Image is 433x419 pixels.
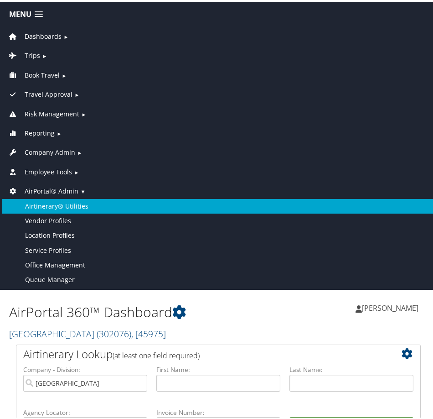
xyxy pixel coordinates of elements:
[25,184,78,194] span: AirPortal® Admin
[25,165,72,175] span: Employee Tools
[25,49,40,59] span: Trips
[7,49,40,58] a: Trips
[25,88,72,98] span: Travel Approval
[7,146,75,155] a: Company Admin
[25,68,60,79] span: Book Travel
[156,363,280,372] label: First Name:
[362,301,418,311] span: [PERSON_NAME]
[7,127,55,136] a: Reporting
[7,69,60,78] a: Book Travel
[131,326,166,338] span: , [ 45975 ]
[9,326,166,338] a: [GEOGRAPHIC_DATA]
[5,5,47,20] a: Menu
[62,70,67,77] span: ►
[74,89,79,96] span: ►
[23,363,147,372] label: Company - Division:
[23,406,147,415] label: Agency Locator:
[356,293,428,320] a: [PERSON_NAME]
[25,126,55,136] span: Reporting
[97,326,131,338] span: ( 302076 )
[25,146,75,156] span: Company Admin
[63,31,68,38] span: ►
[7,30,62,39] a: Dashboards
[7,88,72,97] a: Travel Approval
[113,349,200,359] span: (at least one field required)
[9,301,218,320] h1: AirPortal 360™ Dashboard
[42,51,47,58] span: ►
[25,30,62,40] span: Dashboards
[7,185,78,194] a: AirPortal® Admin
[156,406,280,415] label: Invoice Number:
[289,363,413,372] label: Last Name:
[81,109,86,116] span: ►
[57,128,62,135] span: ►
[25,107,79,117] span: Risk Management
[74,167,79,174] span: ►
[80,186,85,193] span: ▼
[77,147,82,154] span: ►
[9,8,31,17] span: Menu
[7,108,79,116] a: Risk Management
[23,345,380,360] h2: Airtinerary Lookup
[7,166,72,174] a: Employee Tools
